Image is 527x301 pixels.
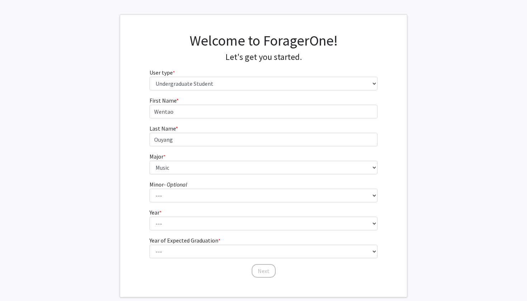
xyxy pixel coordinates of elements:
[149,52,378,62] h4: Let's get you started.
[149,236,220,245] label: Year of Expected Graduation
[149,68,175,77] label: User type
[149,32,378,49] h1: Welcome to ForagerOne!
[149,208,162,217] label: Year
[149,125,176,132] span: Last Name
[149,180,187,189] label: Minor
[149,97,176,104] span: First Name
[164,181,187,188] i: - Optional
[5,269,30,296] iframe: Chat
[252,264,276,278] button: Next
[149,152,166,161] label: Major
